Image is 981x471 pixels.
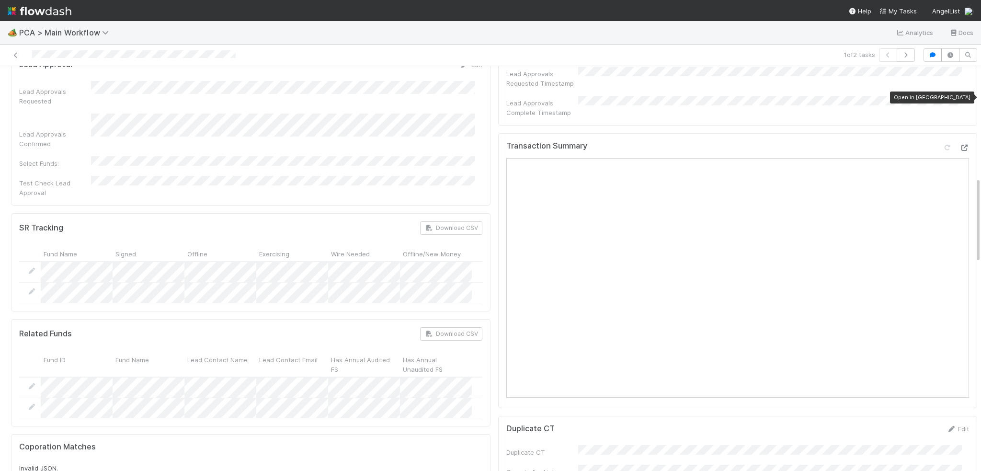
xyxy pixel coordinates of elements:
div: Lead Approvals Confirmed [19,129,91,149]
h5: Transaction Summary [506,141,587,151]
div: Has Annual Unaudited FS [400,352,472,377]
div: Signed [113,246,184,261]
div: Lead Approvals Complete Timestamp [506,98,578,117]
div: Lead Approvals Requested [19,87,91,106]
div: Lead Contact Email [256,352,328,377]
h5: Related Funds [19,329,72,339]
span: 1 of 2 tasks [844,50,875,59]
div: Help [848,6,871,16]
a: Analytics [896,27,934,38]
span: 🏕️ [8,28,17,36]
div: Fund Name [41,246,113,261]
div: Offline [184,246,256,261]
a: Docs [949,27,973,38]
div: Fund Name [113,352,184,377]
button: Download CSV [420,327,482,341]
img: logo-inverted-e16ddd16eac7371096b0.svg [8,3,71,19]
button: Download CSV [420,221,482,235]
a: My Tasks [879,6,917,16]
div: Lead Approvals Requested Timestamp [506,69,578,88]
span: PCA > Main Workflow [19,28,114,37]
div: Exercising [256,246,328,261]
div: Offline/New Money [400,246,472,261]
h5: Duplicate CT [506,424,555,434]
h5: SR Tracking [19,223,63,233]
div: Has Annual Audited FS [328,352,400,377]
span: My Tasks [879,7,917,15]
div: Select Funds: [19,159,91,168]
a: Edit [947,425,969,433]
span: AngelList [932,7,960,15]
div: Test Check Lead Approval [19,178,91,197]
div: Wire Needed [328,246,400,261]
a: Edit [460,61,482,69]
img: avatar_e5ec2f5b-afc7-4357-8cf1-2139873d70b1.png [964,7,973,16]
div: Duplicate CT [506,448,578,457]
div: Fund ID [41,352,113,377]
div: Lead Contact Name [184,352,256,377]
h5: Coporation Matches [19,442,96,452]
